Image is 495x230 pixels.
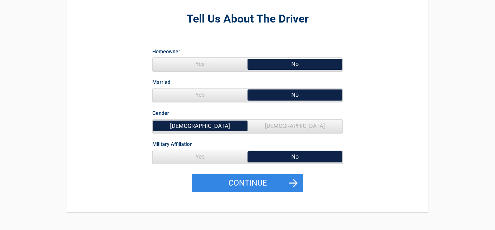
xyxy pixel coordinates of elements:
span: No [247,150,342,163]
span: No [247,89,342,101]
button: Continue [192,174,303,192]
span: Yes [153,89,247,101]
label: Married [152,78,170,87]
span: [DEMOGRAPHIC_DATA] [247,120,342,132]
label: Homeowner [152,47,180,56]
span: [DEMOGRAPHIC_DATA] [153,120,247,132]
span: Yes [153,58,247,70]
h2: Tell Us About The Driver [102,12,393,27]
label: Gender [152,109,169,117]
span: No [247,58,342,70]
label: Military Affiliation [152,140,193,148]
span: Yes [153,150,247,163]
